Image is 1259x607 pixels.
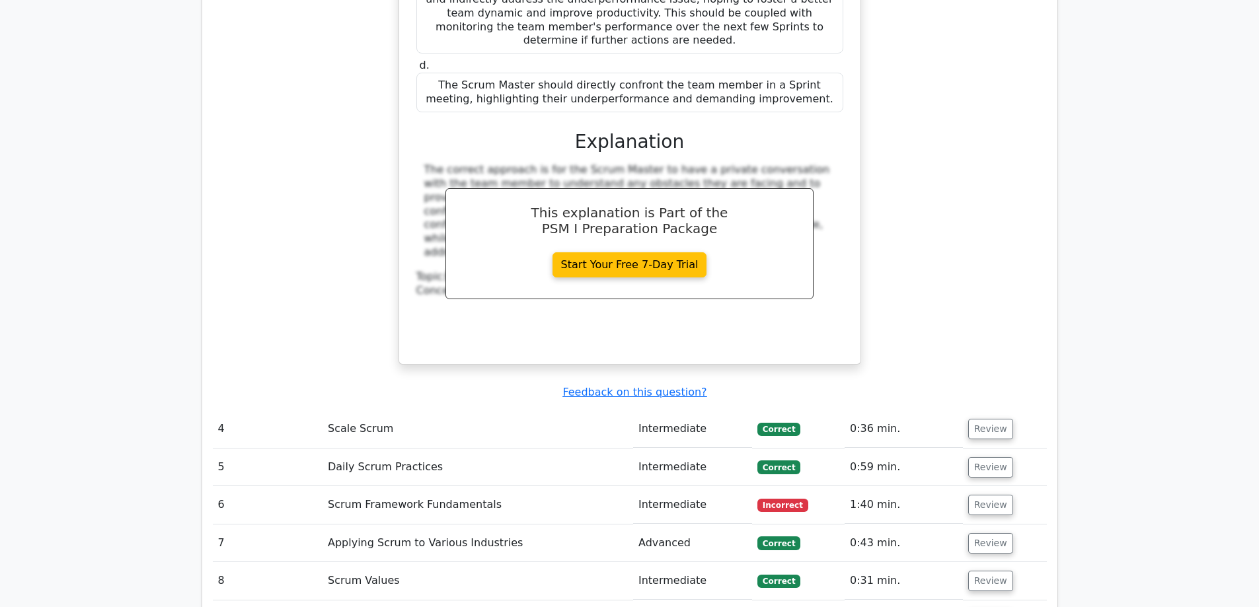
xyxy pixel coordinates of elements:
[633,524,752,562] td: Advanced
[845,524,963,562] td: 0:43 min.
[757,460,800,474] span: Correct
[968,533,1013,553] button: Review
[323,562,633,600] td: Scrum Values
[213,486,323,524] td: 6
[757,575,800,588] span: Correct
[323,410,633,448] td: Scale Scrum
[845,562,963,600] td: 0:31 min.
[213,524,323,562] td: 7
[424,163,835,260] div: The correct approach is for the Scrum Master to have a private conversation with the team member ...
[424,131,835,153] h3: Explanation
[213,562,323,600] td: 8
[416,270,843,284] div: Topic:
[213,448,323,486] td: 5
[968,457,1013,478] button: Review
[323,486,633,524] td: Scrum Framework Fundamentals
[757,423,800,436] span: Correct
[845,486,963,524] td: 1:40 min.
[757,499,808,512] span: Incorrect
[968,571,1013,591] button: Review
[757,536,800,550] span: Correct
[633,562,752,600] td: Intermediate
[968,419,1013,439] button: Review
[633,448,752,486] td: Intermediate
[845,448,963,486] td: 0:59 min.
[553,252,707,277] a: Start Your Free 7-Day Trial
[633,410,752,448] td: Intermediate
[633,486,752,524] td: Intermediate
[845,410,963,448] td: 0:36 min.
[562,386,706,398] a: Feedback on this question?
[323,524,633,562] td: Applying Scrum to Various Industries
[968,495,1013,515] button: Review
[323,448,633,486] td: Daily Scrum Practices
[420,59,430,71] span: d.
[213,410,323,448] td: 4
[416,284,843,298] div: Concept:
[416,73,843,112] div: The Scrum Master should directly confront the team member in a Sprint meeting, highlighting their...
